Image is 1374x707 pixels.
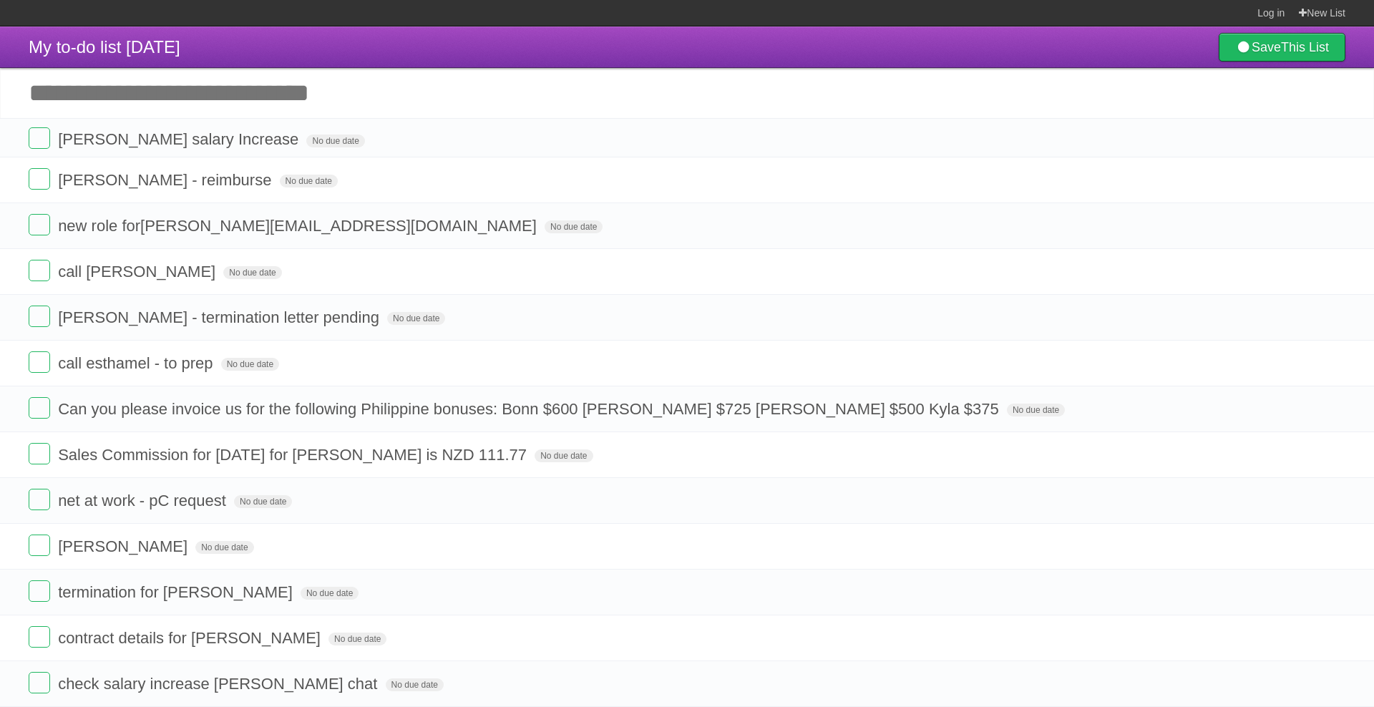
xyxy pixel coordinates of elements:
[29,306,50,327] label: Done
[29,397,50,419] label: Done
[280,175,338,187] span: No due date
[306,135,364,147] span: No due date
[58,308,383,326] span: [PERSON_NAME] - termination letter pending
[195,541,253,554] span: No due date
[58,354,216,372] span: call esthamel - to prep
[29,443,50,464] label: Done
[328,633,386,645] span: No due date
[29,626,50,648] label: Done
[29,672,50,693] label: Done
[58,217,540,235] span: new role for [PERSON_NAME][EMAIL_ADDRESS][DOMAIN_NAME]
[58,171,275,189] span: [PERSON_NAME] - reimburse
[29,168,50,190] label: Done
[29,535,50,556] label: Done
[29,214,50,235] label: Done
[387,312,445,325] span: No due date
[29,37,180,57] span: My to-do list [DATE]
[1007,404,1065,416] span: No due date
[58,629,324,647] span: contract details for [PERSON_NAME]
[29,351,50,373] label: Done
[221,358,279,371] span: No due date
[29,127,50,149] label: Done
[58,263,219,281] span: call [PERSON_NAME]
[58,583,296,601] span: termination for [PERSON_NAME]
[58,400,1003,418] span: Can you please invoice us for the following Philippine bonuses: Bonn $600 [PERSON_NAME] $725 [PER...
[386,678,444,691] span: No due date
[58,130,302,148] span: [PERSON_NAME] salary Increase
[29,489,50,510] label: Done
[29,260,50,281] label: Done
[223,266,281,279] span: No due date
[535,449,593,462] span: No due date
[234,495,292,508] span: No due date
[301,587,359,600] span: No due date
[58,537,191,555] span: [PERSON_NAME]
[1281,40,1329,54] b: This List
[58,492,230,509] span: net at work - pC request
[58,675,381,693] span: check salary increase [PERSON_NAME] chat
[545,220,603,233] span: No due date
[58,446,530,464] span: Sales Commission for [DATE] for [PERSON_NAME] is NZD 111.77
[1219,33,1345,62] a: SaveThis List
[29,580,50,602] label: Done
